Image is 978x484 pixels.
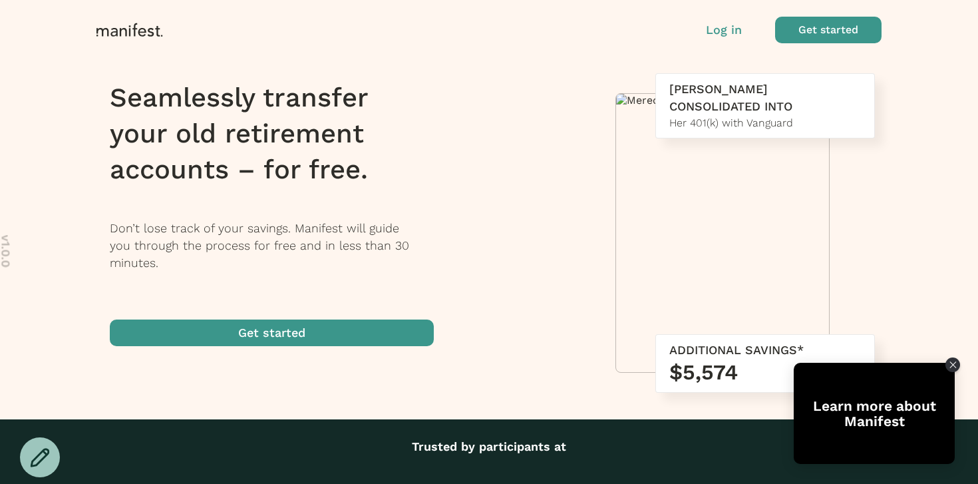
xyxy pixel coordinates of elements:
[794,363,955,464] div: Open Tolstoy widget
[616,94,829,107] img: Meredith
[794,398,955,429] div: Learn more about Manifest
[110,320,434,346] button: Get started
[110,80,451,188] h1: Seamlessly transfer your old retirement accounts – for free.
[945,358,960,372] div: Close Tolstoy widget
[794,363,955,464] div: Tolstoy bubble widget
[669,115,861,131] div: Her 401(k) with Vanguard
[669,359,861,385] h3: $5,574
[110,220,451,272] p: Don’t lose track of your savings. Manifest will guide you through the process for free and in les...
[794,363,955,464] div: Open Tolstoy
[669,342,861,359] div: ADDITIONAL SAVINGS*
[775,17,882,43] button: Get started
[706,21,742,39] button: Log in
[669,81,861,115] div: [PERSON_NAME] CONSOLIDATED INTO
